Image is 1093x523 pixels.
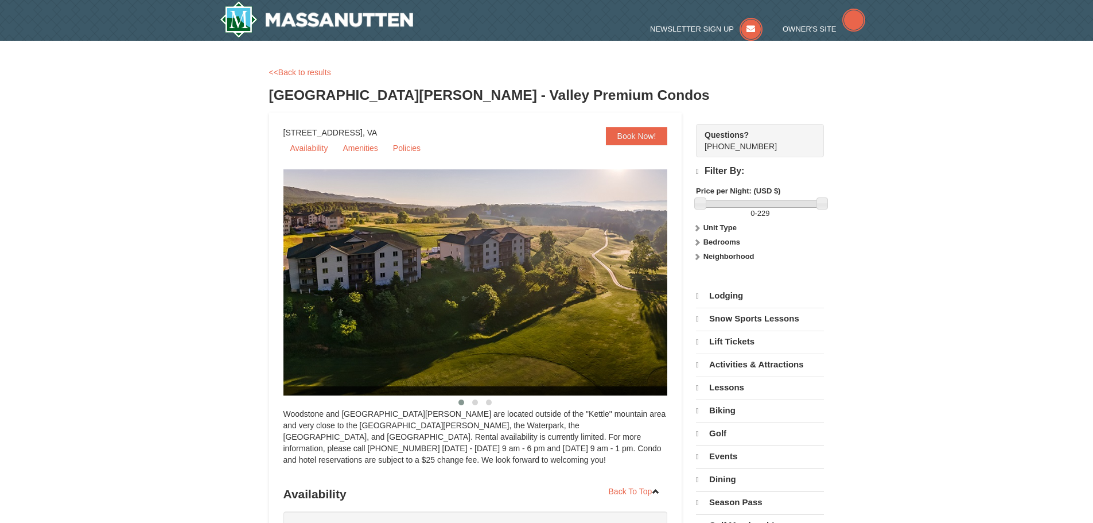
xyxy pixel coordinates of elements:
[750,209,754,218] span: 0
[696,285,824,307] a: Lodging
[757,209,770,218] span: 229
[386,140,427,157] a: Policies
[269,68,331,77] a: <<Back to results
[696,445,824,467] a: Events
[650,25,763,33] a: Newsletter Sign Up
[336,140,384,157] a: Amenities
[696,187,780,195] strong: Price per Night: (USD $)
[705,130,749,140] strong: Questions?
[696,354,824,375] a: Activities & Attractions
[696,423,824,444] a: Golf
[705,129,803,151] span: [PHONE_NUMBER]
[696,491,824,513] a: Season Pass
[783,25,837,33] span: Owner's Site
[283,140,335,157] a: Availability
[703,252,754,261] strong: Neighborhood
[703,238,740,246] strong: Bedrooms
[283,169,697,396] img: 19219041-4-ec11c166.jpg
[283,408,668,477] div: Woodstone and [GEOGRAPHIC_DATA][PERSON_NAME] are located outside of the "Kettle" mountain area an...
[606,127,668,145] a: Book Now!
[696,377,824,398] a: Lessons
[703,223,737,232] strong: Unit Type
[696,400,824,421] a: Biking
[283,483,668,506] h3: Availability
[696,468,824,490] a: Dining
[269,84,824,107] h3: [GEOGRAPHIC_DATA][PERSON_NAME] - Valley Premium Condos
[696,166,824,177] h4: Filter By:
[650,25,734,33] span: Newsletter Sign Up
[696,208,824,219] label: -
[696,308,824,330] a: Snow Sports Lessons
[220,1,414,38] a: Massanutten Resort
[220,1,414,38] img: Massanutten Resort Logo
[783,25,865,33] a: Owner's Site
[696,331,824,352] a: Lift Tickets
[601,483,668,500] a: Back To Top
